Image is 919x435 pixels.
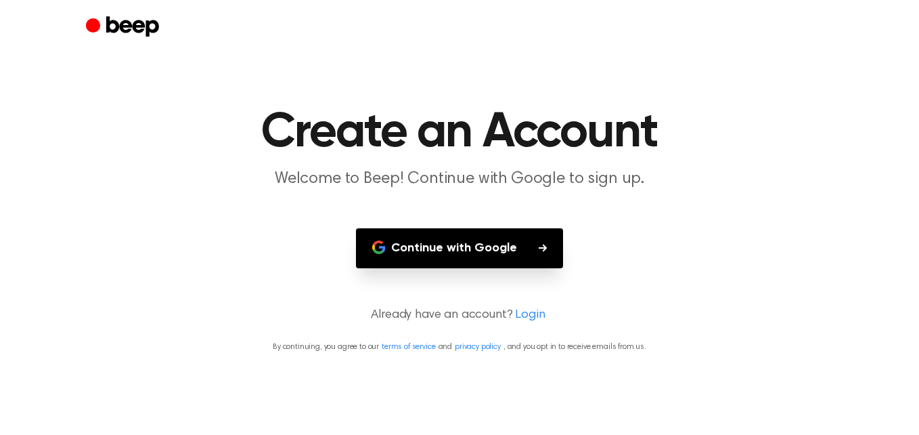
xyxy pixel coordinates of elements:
a: Beep [86,14,162,41]
button: Continue with Google [356,228,563,268]
a: terms of service [382,343,435,351]
p: By continuing, you agree to our and , and you opt in to receive emails from us. [16,341,903,353]
h1: Create an Account [113,108,806,157]
a: privacy policy [455,343,501,351]
p: Welcome to Beep! Continue with Google to sign up. [200,168,719,190]
a: Login [515,306,545,325]
p: Already have an account? [16,306,903,325]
